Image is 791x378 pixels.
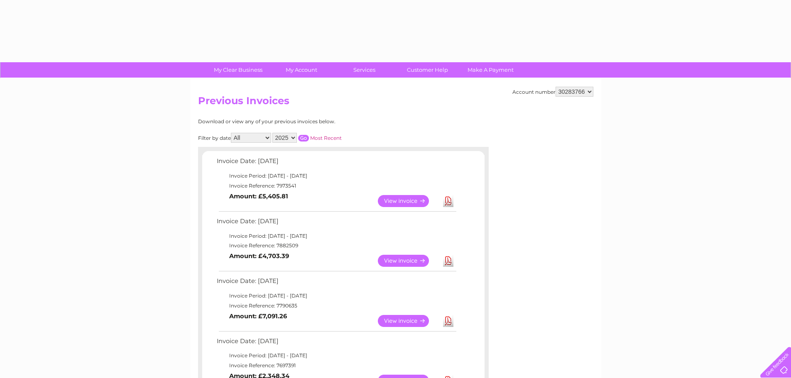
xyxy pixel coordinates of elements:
[443,255,453,267] a: Download
[215,216,458,231] td: Invoice Date: [DATE]
[310,135,342,141] a: Most Recent
[393,62,462,78] a: Customer Help
[378,315,439,327] a: View
[229,193,288,200] b: Amount: £5,405.81
[215,156,458,171] td: Invoice Date: [DATE]
[267,62,336,78] a: My Account
[512,87,593,97] div: Account number
[215,291,458,301] td: Invoice Period: [DATE] - [DATE]
[215,301,458,311] td: Invoice Reference: 7790635
[215,276,458,291] td: Invoice Date: [DATE]
[215,336,458,351] td: Invoice Date: [DATE]
[215,361,458,371] td: Invoice Reference: 7697391
[215,241,458,251] td: Invoice Reference: 7882509
[443,195,453,207] a: Download
[378,255,439,267] a: View
[198,119,416,124] div: Download or view any of your previous invoices below.
[204,62,272,78] a: My Clear Business
[215,181,458,191] td: Invoice Reference: 7973541
[215,351,458,361] td: Invoice Period: [DATE] - [DATE]
[330,62,399,78] a: Services
[229,252,289,260] b: Amount: £4,703.39
[229,312,287,320] b: Amount: £7,091.26
[198,133,416,143] div: Filter by date
[443,315,453,327] a: Download
[456,62,525,78] a: Make A Payment
[198,95,593,111] h2: Previous Invoices
[215,171,458,181] td: Invoice Period: [DATE] - [DATE]
[215,231,458,241] td: Invoice Period: [DATE] - [DATE]
[378,195,439,207] a: View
